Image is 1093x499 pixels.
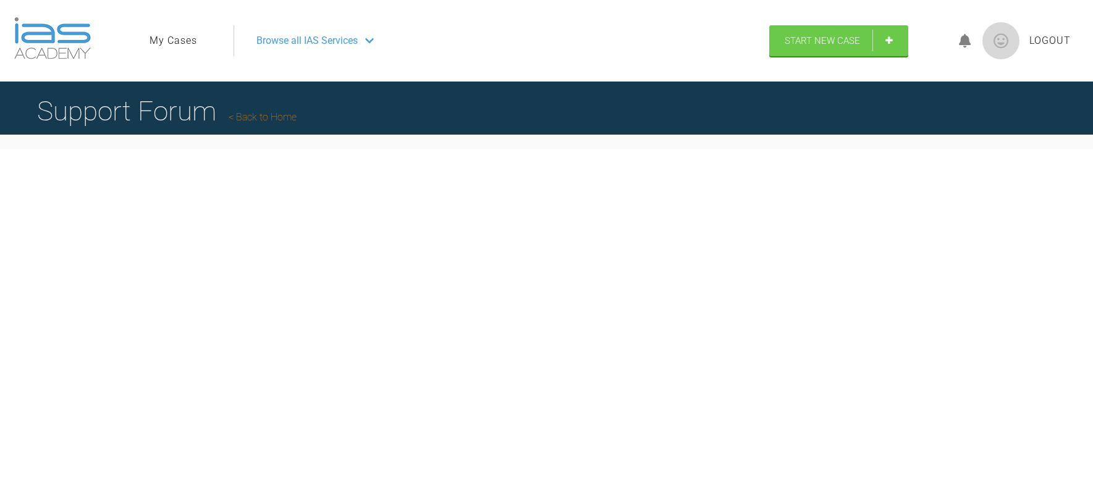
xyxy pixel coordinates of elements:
[37,90,297,133] h1: Support Forum
[785,35,860,46] span: Start New Case
[1029,33,1071,49] a: Logout
[229,111,297,123] a: Back to Home
[14,17,91,59] img: logo-light.3e3ef733.png
[982,22,1019,59] img: profile.png
[256,33,358,49] span: Browse all IAS Services
[150,33,197,49] a: My Cases
[769,25,908,56] a: Start New Case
